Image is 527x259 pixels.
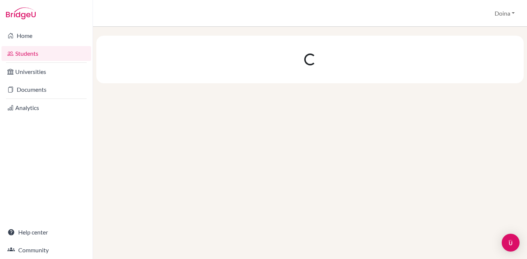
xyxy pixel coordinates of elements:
[502,234,520,252] div: Open Intercom Messenger
[1,243,91,258] a: Community
[6,7,36,19] img: Bridge-U
[1,46,91,61] a: Students
[491,6,518,20] button: Doina
[1,82,91,97] a: Documents
[1,225,91,240] a: Help center
[1,100,91,115] a: Analytics
[1,28,91,43] a: Home
[1,64,91,79] a: Universities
